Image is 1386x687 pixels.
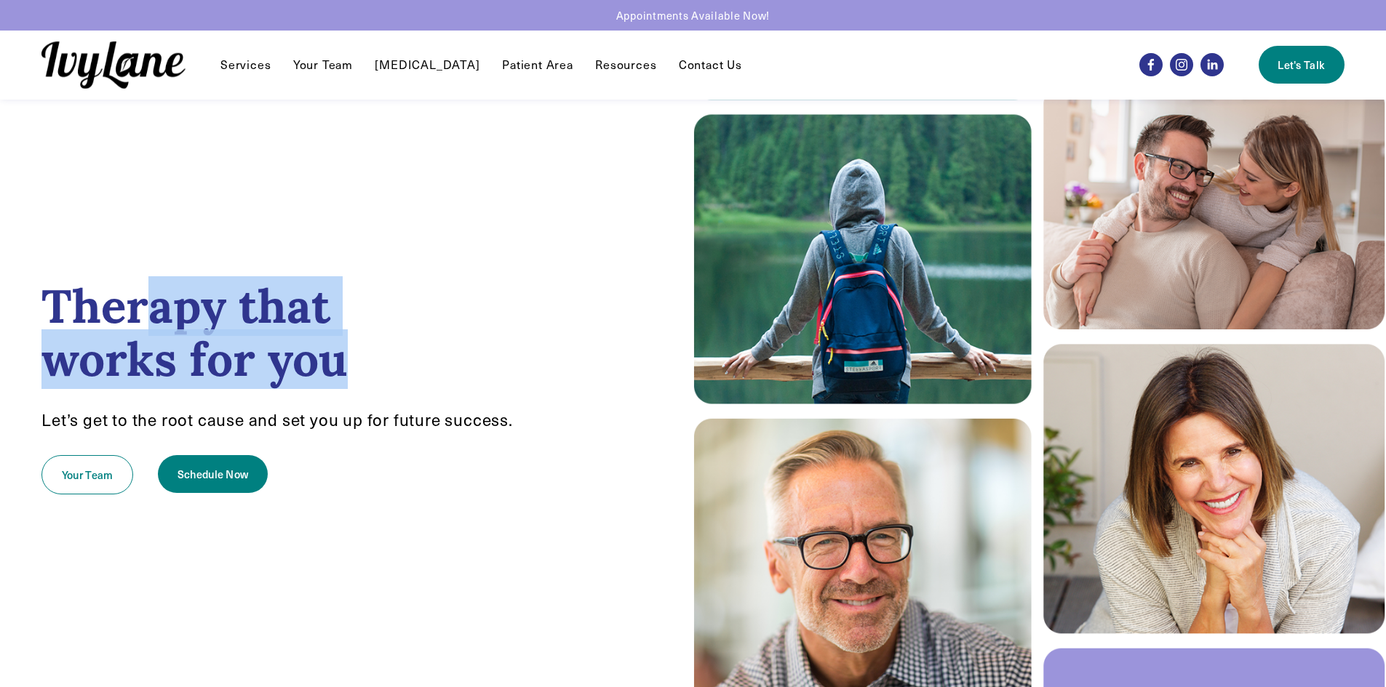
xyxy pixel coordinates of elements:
[502,56,573,73] a: Patient Area
[220,56,271,73] a: folder dropdown
[41,409,513,430] span: Let’s get to the root cause and set you up for future success.
[220,57,271,73] span: Services
[595,57,656,73] span: Resources
[375,56,479,73] a: [MEDICAL_DATA]
[41,455,133,494] a: Your Team
[595,56,656,73] a: folder dropdown
[293,56,353,73] a: Your Team
[1200,53,1224,76] a: LinkedIn
[1170,53,1193,76] a: Instagram
[41,276,348,389] strong: Therapy that works for you
[1259,46,1345,84] a: Let's Talk
[158,455,268,493] a: Schedule Now
[1139,53,1163,76] a: Facebook
[679,56,742,73] a: Contact Us
[41,41,186,89] img: Ivy Lane Counseling &mdash; Therapy that works for you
